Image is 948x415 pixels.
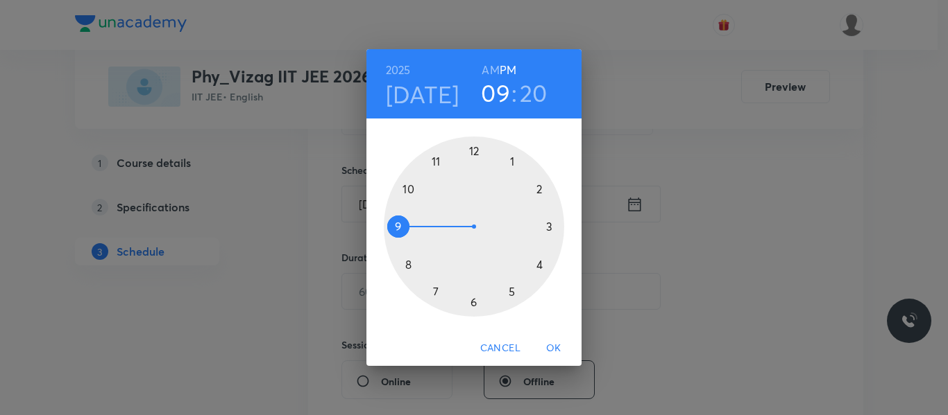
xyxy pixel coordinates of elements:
button: 2025 [386,60,411,80]
button: OK [532,335,576,361]
h3: : [511,78,517,107]
button: [DATE] [386,80,459,109]
span: OK [537,339,570,357]
span: Cancel [480,339,520,357]
button: 09 [481,78,510,107]
button: 20 [520,78,548,107]
button: Cancel [475,335,526,361]
button: PM [500,60,516,80]
button: AM [482,60,499,80]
